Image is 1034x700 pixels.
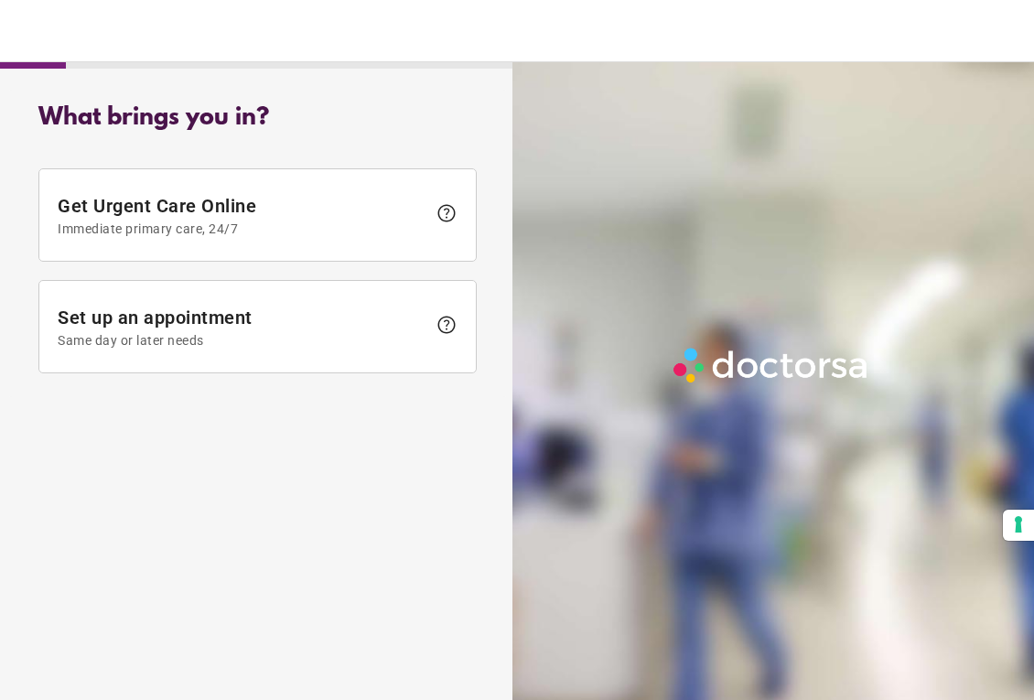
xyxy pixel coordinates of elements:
span: Immediate primary care, 24/7 [58,221,426,236]
span: Set up an appointment [58,307,426,348]
span: Same day or later needs [58,333,426,348]
span: Get Urgent Care Online [58,195,426,236]
button: Your consent preferences for tracking technologies [1003,510,1034,541]
span: help [436,314,458,336]
img: Logo-Doctorsa-trans-White-partial-flat.png [668,342,875,388]
div: What brings you in? [38,104,477,132]
span: help [436,202,458,224]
